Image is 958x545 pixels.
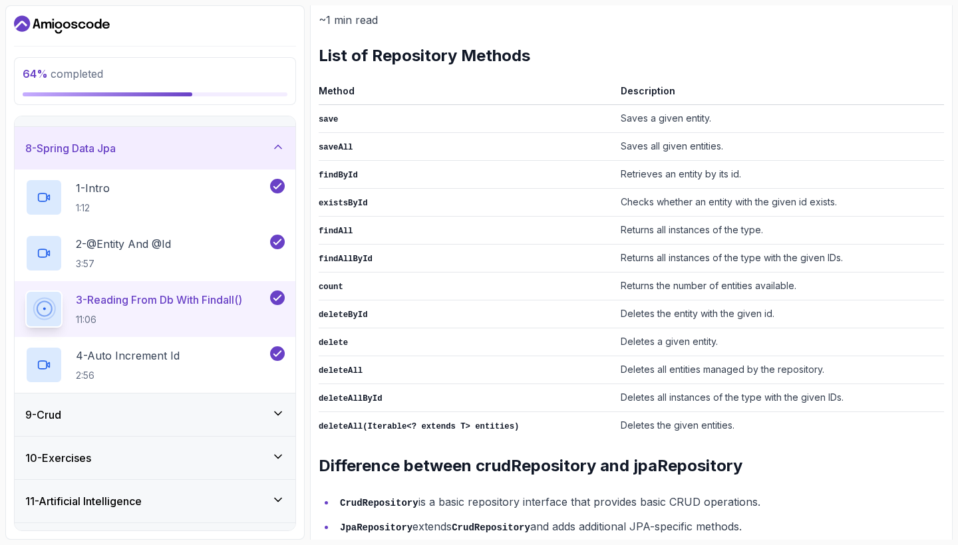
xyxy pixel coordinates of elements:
button: 1-Intro1:12 [25,179,285,216]
h2: Difference between crudRepository and jpaRepository [319,455,944,477]
li: is a basic repository interface that provides basic CRUD operations. [336,492,944,512]
th: Description [615,82,944,105]
button: 11-Artificial Intelligence [15,480,295,522]
p: 1 - Intro [76,180,110,196]
p: ~1 min read [319,11,944,29]
button: 2-@Entity And @Id3:57 [25,235,285,272]
td: Saves all given entities. [615,133,944,161]
h3: 11 - Artificial Intelligence [25,493,142,509]
code: CrudRepository [452,522,530,533]
code: JpaRepository [340,522,412,533]
p: 1:12 [76,201,110,215]
code: saveAll [319,143,353,152]
code: deleteAllById [319,394,383,403]
td: Deletes the entity with the given id. [615,300,944,328]
p: 3:57 [76,257,171,271]
code: findAll [319,227,353,236]
p: 11:06 [76,313,242,326]
code: findAllById [319,255,373,264]
code: count [319,282,343,292]
h2: List of Repository Methods [319,45,944,66]
td: Returns all instances of the type. [615,217,944,245]
p: 4 - Auto Increment Id [76,348,180,364]
td: Deletes all entities managed by the repository. [615,356,944,384]
button: 8-Spring Data Jpa [15,127,295,169]
td: Deletes a given entity. [615,328,944,356]
td: Deletes all instances of the type with the given IDs. [615,384,944,412]
code: CrudRepository [340,498,418,508]
button: 10-Exercises [15,437,295,479]
th: Method [319,82,615,105]
code: deleteById [319,310,368,320]
code: findById [319,171,358,180]
button: 9-Crud [15,393,295,436]
td: Saves a given entity. [615,105,944,133]
span: 64 % [23,67,48,80]
code: delete [319,338,348,348]
p: 2:56 [76,369,180,382]
button: 4-Auto Increment Id2:56 [25,346,285,383]
td: Retrieves an entity by its id. [615,161,944,189]
td: Checks whether an entity with the given id exists. [615,189,944,217]
h3: 10 - Exercises [25,450,91,466]
p: 3 - Reading From Db With Findall() [76,292,242,308]
td: Deletes the given entities. [615,412,944,440]
a: Dashboard [14,14,110,35]
p: 2 - @Entity And @Id [76,236,171,252]
code: save [319,115,338,124]
td: Returns all instances of the type with the given IDs. [615,245,944,272]
td: Returns the number of entities available. [615,272,944,300]
h3: 8 - Spring Data Jpa [25,140,116,156]
h3: 9 - Crud [25,407,61,423]
code: existsById [319,199,368,208]
span: completed [23,67,103,80]
code: deleteAll [319,366,363,376]
li: extends and adds additional JPA-specific methods. [336,517,944,536]
code: deleteAll(Iterable<? extends T> entities) [319,422,519,431]
button: 3-Reading From Db With Findall()11:06 [25,290,285,328]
